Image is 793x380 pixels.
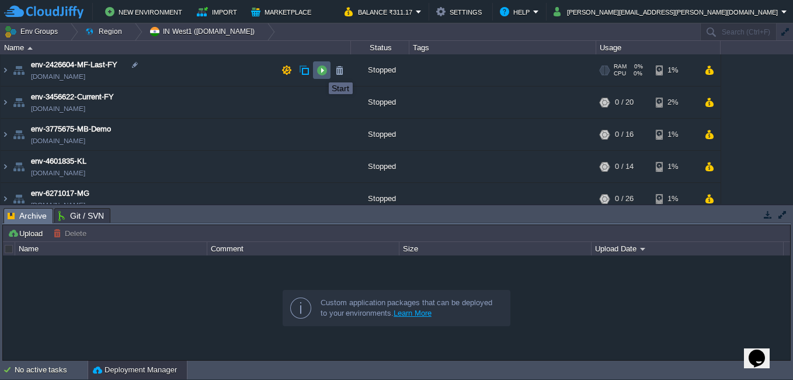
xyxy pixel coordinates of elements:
[351,151,409,182] div: Stopped
[16,242,207,255] div: Name
[1,87,10,118] img: AMDAwAAAACH5BAEAAAAALAAAAAABAAEAAAICRAEAOw==
[656,87,694,118] div: 2%
[31,91,114,103] a: env-3456622-Current-FY
[11,54,27,86] img: AMDAwAAAACH5BAEAAAAALAAAAAABAAEAAAICRAEAOw==
[31,156,86,167] a: env-4601835-KL
[410,41,596,54] div: Tags
[4,5,84,19] img: CloudJiffy
[351,87,409,118] div: Stopped
[631,63,643,70] span: 0%
[615,119,634,150] div: 0 / 16
[85,23,126,40] button: Region
[1,54,10,86] img: AMDAwAAAACH5BAEAAAAALAAAAAABAAEAAAICRAEAOw==
[93,364,177,376] button: Deployment Manager
[351,183,409,215] div: Stopped
[656,151,694,182] div: 1%
[351,119,409,150] div: Stopped
[31,135,85,147] a: [DOMAIN_NAME]
[554,5,781,19] button: [PERSON_NAME][EMAIL_ADDRESS][PERSON_NAME][DOMAIN_NAME]
[614,63,627,70] span: RAM
[656,54,694,86] div: 1%
[4,23,62,40] button: Env Groups
[11,119,27,150] img: AMDAwAAAACH5BAEAAAAALAAAAAABAAEAAAICRAEAOw==
[500,5,533,19] button: Help
[27,47,33,50] img: AMDAwAAAACH5BAEAAAAALAAAAAABAAEAAAICRAEAOw==
[31,103,85,115] a: [DOMAIN_NAME]
[1,151,10,182] img: AMDAwAAAACH5BAEAAAAALAAAAAABAAEAAAICRAEAOw==
[615,151,634,182] div: 0 / 14
[31,71,85,82] a: [DOMAIN_NAME]
[656,119,694,150] div: 1%
[58,209,104,223] span: Git / SVN
[332,84,350,93] div: Start
[394,309,432,317] a: Learn More
[744,333,781,368] iframe: chat widget
[11,151,27,182] img: AMDAwAAAACH5BAEAAAAALAAAAAABAAEAAAICRAEAOw==
[345,5,416,19] button: Balance ₹311.17
[436,5,485,19] button: Settings
[656,183,694,215] div: 1%
[31,59,117,71] a: env-2426604-MF-Last-FY
[1,119,10,150] img: AMDAwAAAACH5BAEAAAAALAAAAAABAAEAAAICRAEAOw==
[8,209,47,223] span: Archive
[31,188,89,199] a: env-6271017-MG
[31,199,85,211] a: [DOMAIN_NAME]
[15,361,88,379] div: No active tasks
[615,183,634,215] div: 0 / 26
[208,242,399,255] div: Comment
[631,70,642,77] span: 0%
[53,228,90,239] button: Delete
[352,41,409,54] div: Status
[11,183,27,215] img: AMDAwAAAACH5BAEAAAAALAAAAAABAAEAAAICRAEAOw==
[149,23,259,40] button: IN West1 ([DOMAIN_NAME])
[31,167,85,179] a: [DOMAIN_NAME]
[11,87,27,118] img: AMDAwAAAACH5BAEAAAAALAAAAAABAAEAAAICRAEAOw==
[400,242,591,255] div: Size
[197,5,241,19] button: Import
[351,54,409,86] div: Stopped
[597,41,720,54] div: Usage
[1,183,10,215] img: AMDAwAAAACH5BAEAAAAALAAAAAABAAEAAAICRAEAOw==
[1,41,350,54] div: Name
[615,87,634,118] div: 0 / 20
[105,5,186,19] button: New Environment
[614,70,626,77] span: CPU
[8,228,46,239] button: Upload
[592,242,783,255] div: Upload Date
[31,123,111,135] a: env-3775675-MB-Demo
[251,5,315,19] button: Marketplace
[321,298,500,319] div: Custom application packages that can be deployed to your environments.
